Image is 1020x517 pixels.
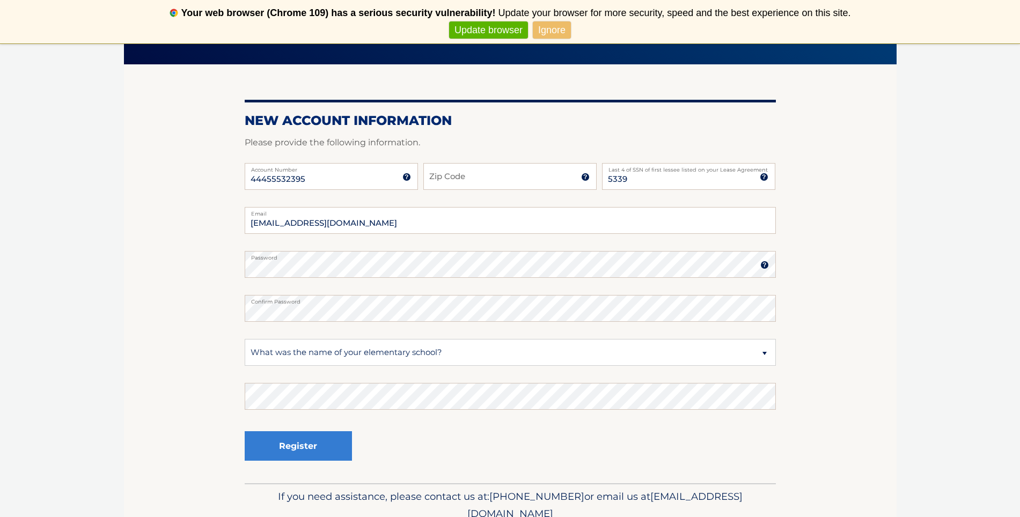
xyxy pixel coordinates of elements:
img: tooltip.svg [760,261,769,269]
input: Email [245,207,776,234]
input: Zip Code [423,163,597,190]
img: tooltip.svg [581,173,590,181]
label: Confirm Password [245,295,776,304]
label: Email [245,207,776,216]
p: Please provide the following information. [245,135,776,150]
label: Account Number [245,163,418,172]
label: Password [245,251,776,260]
input: Account Number [245,163,418,190]
a: Ignore [533,21,571,39]
a: Update browser [449,21,528,39]
input: SSN or EIN (last 4 digits only) [602,163,775,190]
button: Register [245,431,352,461]
b: Your web browser (Chrome 109) has a serious security vulnerability! [181,8,496,18]
span: [PHONE_NUMBER] [489,490,584,503]
img: tooltip.svg [402,173,411,181]
h2: New Account Information [245,113,776,129]
label: Last 4 of SSN of first lessee listed on your Lease Agreement [602,163,775,172]
span: Update your browser for more security, speed and the best experience on this site. [498,8,850,18]
img: tooltip.svg [760,173,768,181]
